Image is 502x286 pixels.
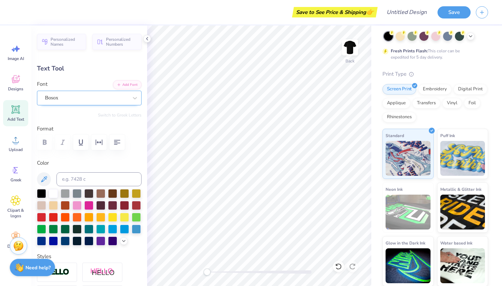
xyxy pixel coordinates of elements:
img: Water based Ink [440,248,485,283]
div: Screen Print [382,84,416,95]
button: Save [438,6,471,18]
span: Upload [9,147,23,152]
img: Back [343,40,357,54]
span: Designs [8,86,23,92]
div: Print Type [382,70,488,78]
img: Glow in the Dark Ink [386,248,431,283]
div: Transfers [412,98,440,108]
span: Glow in the Dark Ink [386,239,425,247]
label: Styles [37,253,51,261]
strong: Need help? [25,264,51,271]
img: Metallic & Glitter Ink [440,195,485,229]
img: Stroke [45,268,69,276]
span: Metallic & Glitter Ink [440,186,481,193]
span: Add Text [7,116,24,122]
div: Accessibility label [204,269,211,276]
img: Puff Ink [440,141,485,176]
div: This color can be expedited for 5 day delivery. [391,48,477,60]
span: Personalized Numbers [106,37,137,47]
div: Foil [464,98,480,108]
div: Embroidery [418,84,451,95]
button: Personalized Numbers [92,34,142,50]
div: Applique [382,98,410,108]
span: Decorate [7,243,24,249]
span: Personalized Names [51,37,82,47]
div: Rhinestones [382,112,416,122]
div: Text Tool [37,64,142,73]
button: Personalized Names [37,34,86,50]
div: Back [345,58,355,64]
input: Untitled Design [381,5,432,19]
div: Save to See Price & Shipping [294,7,376,17]
span: 👉 [366,8,374,16]
img: Standard [386,141,431,176]
img: Shadow [90,268,115,277]
div: Vinyl [442,98,462,108]
label: Color [37,159,142,167]
span: Image AI [8,56,24,61]
div: Digital Print [454,84,487,95]
button: Switch to Greek Letters [98,112,142,118]
span: Water based Ink [440,239,472,247]
img: Neon Ink [386,195,431,229]
label: Format [37,125,142,133]
span: Standard [386,132,404,139]
span: Neon Ink [386,186,403,193]
label: Font [37,80,47,88]
span: Greek [10,177,21,183]
button: Add Font [113,80,142,89]
strong: Fresh Prints Flash: [391,48,428,54]
span: Puff Ink [440,132,455,139]
span: Clipart & logos [4,208,27,219]
input: e.g. 7428 c [56,172,142,186]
